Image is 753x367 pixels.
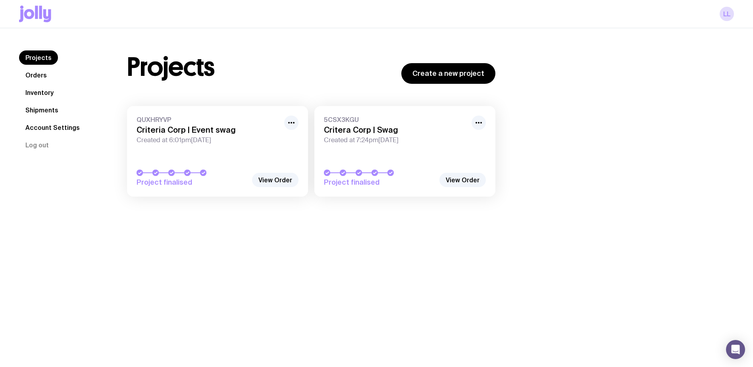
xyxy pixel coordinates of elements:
a: Inventory [19,85,60,100]
a: Projects [19,50,58,65]
a: QUXHRYVPCriteria Corp | Event swagCreated at 6:01pm[DATE]Project finalised [127,106,308,197]
h3: Criteria Corp | Event swag [137,125,279,135]
span: Created at 6:01pm[DATE] [137,136,279,144]
a: LL [720,7,734,21]
span: Project finalised [324,178,435,187]
a: View Order [252,173,299,187]
span: 5CSX3KGU [324,116,467,124]
a: Orders [19,68,53,82]
button: Log out [19,138,55,152]
h3: Critera Corp | Swag [324,125,467,135]
div: Open Intercom Messenger [726,340,745,359]
h1: Projects [127,54,215,80]
a: View Order [439,173,486,187]
a: Shipments [19,103,65,117]
span: Created at 7:24pm[DATE] [324,136,467,144]
a: 5CSX3KGUCritera Corp | SwagCreated at 7:24pm[DATE]Project finalised [314,106,495,197]
a: Create a new project [401,63,495,84]
span: Project finalised [137,178,248,187]
span: QUXHRYVP [137,116,279,124]
a: Account Settings [19,120,86,135]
